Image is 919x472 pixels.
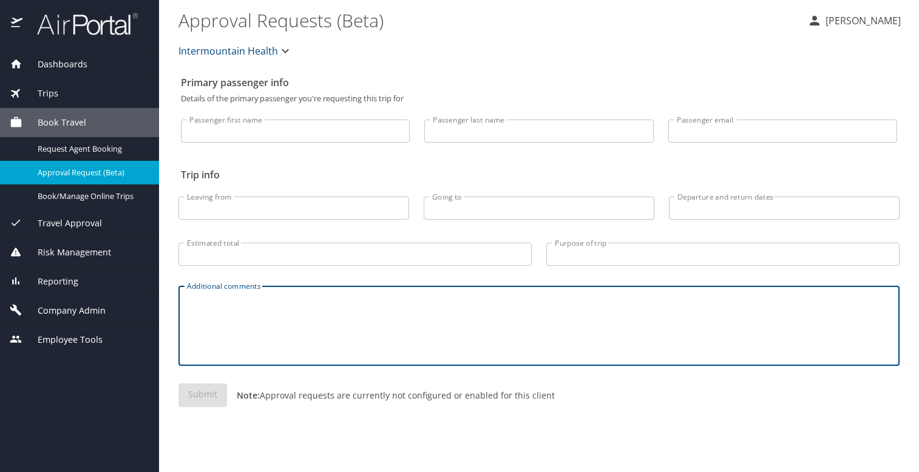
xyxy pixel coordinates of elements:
button: [PERSON_NAME] [802,10,906,32]
span: Risk Management [22,246,111,259]
span: Book Travel [22,116,86,129]
span: Book/Manage Online Trips [38,190,144,202]
p: Approval requests are currently not configured or enabled for this client [227,389,555,402]
h2: Primary passenger info [181,73,897,92]
h2: Trip info [181,165,897,184]
p: Details of the primary passenger you're requesting this trip for [181,95,897,103]
span: Reporting [22,275,78,288]
img: icon-airportal.png [11,12,24,36]
p: [PERSON_NAME] [822,13,901,28]
span: Trips [22,87,58,100]
span: Company Admin [22,304,106,317]
h1: Approval Requests (Beta) [178,1,798,39]
img: airportal-logo.png [24,12,138,36]
span: Approval Request (Beta) [38,167,144,178]
strong: Note: [237,389,260,401]
span: Travel Approval [22,217,102,230]
button: Intermountain Health [174,39,297,63]
span: Employee Tools [22,333,103,346]
span: Intermountain Health [178,42,278,59]
span: Request Agent Booking [38,143,144,155]
span: Dashboards [22,58,87,71]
